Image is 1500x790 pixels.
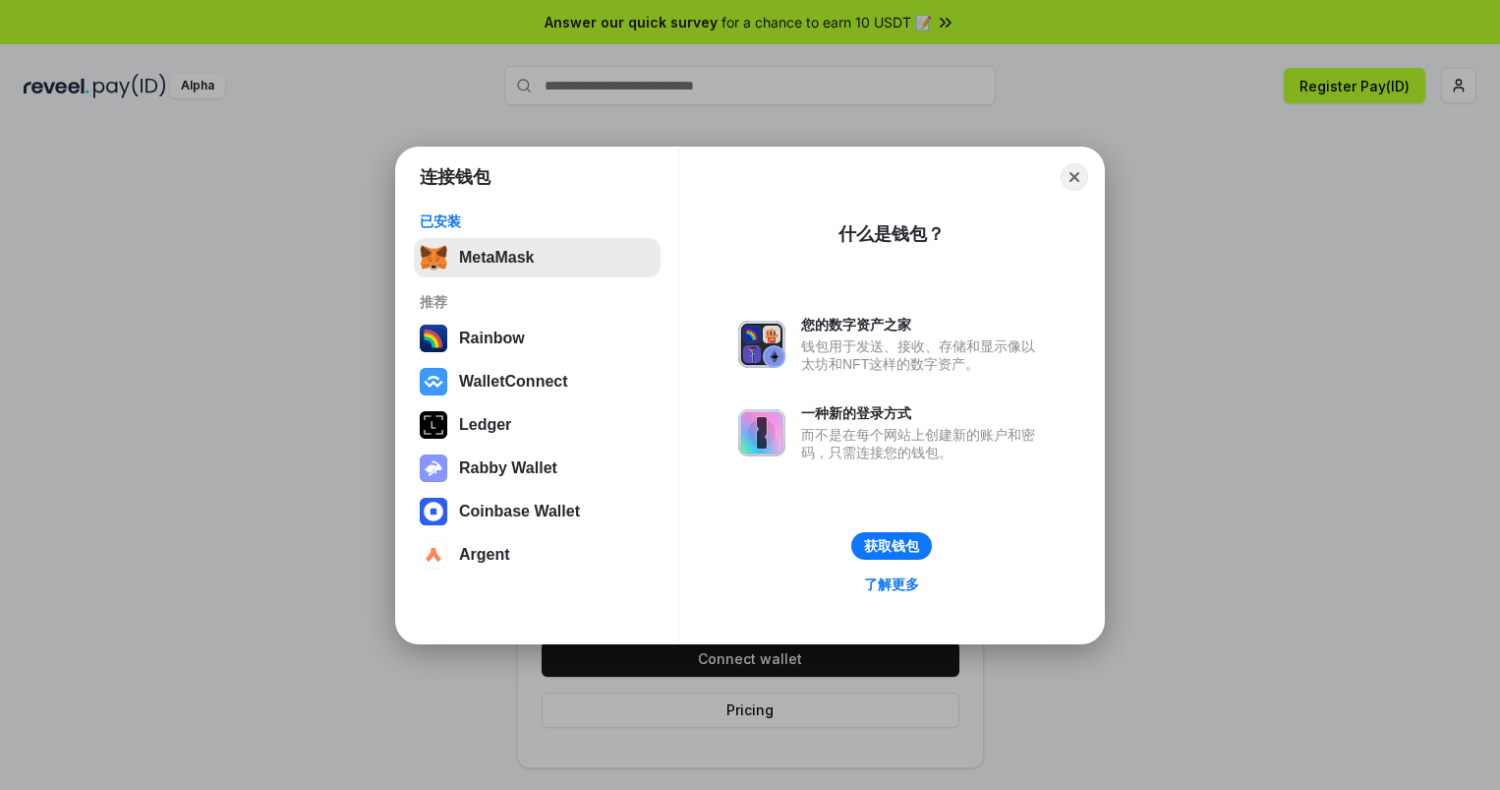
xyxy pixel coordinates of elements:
img: svg+xml,%3Csvg%20xmlns%3D%22http%3A%2F%2Fwww.w3.org%2F2000%2Fsvg%22%20fill%3D%22none%22%20viewBox... [738,321,785,368]
button: Rabby Wallet [414,449,661,488]
div: WalletConnect [459,373,568,391]
img: svg+xml,%3Csvg%20width%3D%22120%22%20height%3D%22120%22%20viewBox%3D%220%200%20120%20120%22%20fil... [420,325,447,352]
div: 了解更多 [864,576,919,593]
div: 您的数字资产之家 [801,316,1045,334]
img: svg+xml,%3Csvg%20width%3D%2228%22%20height%3D%2228%22%20viewBox%3D%220%200%2028%2028%22%20fill%3D... [420,541,447,569]
div: Coinbase Wallet [459,503,580,520]
div: 推荐 [420,293,655,311]
img: svg+xml,%3Csvg%20xmlns%3D%22http%3A%2F%2Fwww.w3.org%2F2000%2Fsvg%22%20fill%3D%22none%22%20viewBox... [738,409,785,456]
button: Close [1061,163,1088,191]
div: 什么是钱包？ [838,222,945,246]
img: svg+xml,%3Csvg%20xmlns%3D%22http%3A%2F%2Fwww.w3.org%2F2000%2Fsvg%22%20fill%3D%22none%22%20viewBox... [420,455,447,482]
img: svg+xml,%3Csvg%20xmlns%3D%22http%3A%2F%2Fwww.w3.org%2F2000%2Fsvg%22%20width%3D%2228%22%20height%3... [420,411,447,439]
button: Coinbase Wallet [414,492,661,531]
div: Ledger [459,416,511,434]
img: svg+xml,%3Csvg%20width%3D%2228%22%20height%3D%2228%22%20viewBox%3D%220%200%2028%2028%22%20fill%3D... [420,498,447,525]
button: 获取钱包 [851,532,932,560]
div: 获取钱包 [864,537,919,555]
img: svg+xml,%3Csvg%20width%3D%2228%22%20height%3D%2228%22%20viewBox%3D%220%200%2028%2028%22%20fill%3D... [420,368,447,395]
div: Rabby Wallet [459,459,557,477]
button: Argent [414,535,661,575]
div: Rainbow [459,330,525,347]
button: Ledger [414,405,661,445]
img: svg+xml,%3Csvg%20fill%3D%22none%22%20height%3D%2233%22%20viewBox%3D%220%200%2035%2033%22%20width%... [420,244,447,272]
button: Rainbow [414,319,661,358]
div: 已安装 [420,213,655,230]
div: Argent [459,546,510,564]
a: 了解更多 [852,572,931,597]
div: 一种新的登录方式 [801,404,1045,422]
div: MetaMask [459,249,534,267]
h1: 连接钱包 [420,165,490,189]
div: 钱包用于发送、接收、存储和显示像以太坊和NFT这样的数字资产。 [801,337,1045,373]
div: 而不是在每个网站上创建新的账户和密码，只需连接您的钱包。 [801,426,1045,461]
button: WalletConnect [414,362,661,401]
button: MetaMask [414,238,661,277]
